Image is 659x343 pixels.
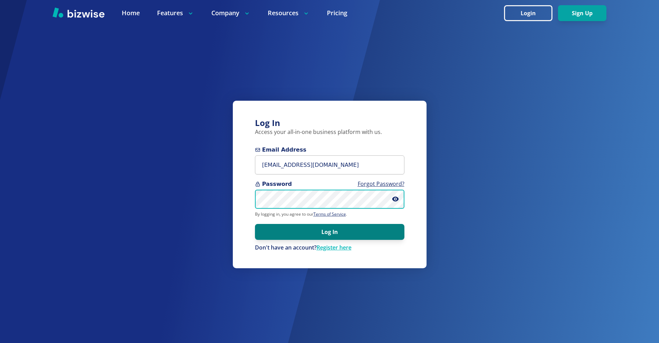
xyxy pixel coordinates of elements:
[317,244,351,251] a: Register here
[211,9,250,17] p: Company
[255,224,404,240] button: Log In
[327,9,347,17] a: Pricing
[122,9,140,17] a: Home
[255,244,404,252] p: Don't have an account?
[157,9,194,17] p: Features
[255,155,404,174] input: you@example.com
[255,180,404,188] span: Password
[255,244,404,252] div: Don't have an account?Register here
[504,10,558,17] a: Login
[268,9,310,17] p: Resources
[255,117,404,129] h3: Log In
[358,180,404,188] a: Forgot Password?
[558,10,606,17] a: Sign Up
[255,128,404,136] p: Access your all-in-one business platform with us.
[504,5,552,21] button: Login
[255,211,404,217] p: By logging in, you agree to our .
[255,146,404,154] span: Email Address
[313,211,346,217] a: Terms of Service
[558,5,606,21] button: Sign Up
[53,7,104,18] img: Bizwise Logo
